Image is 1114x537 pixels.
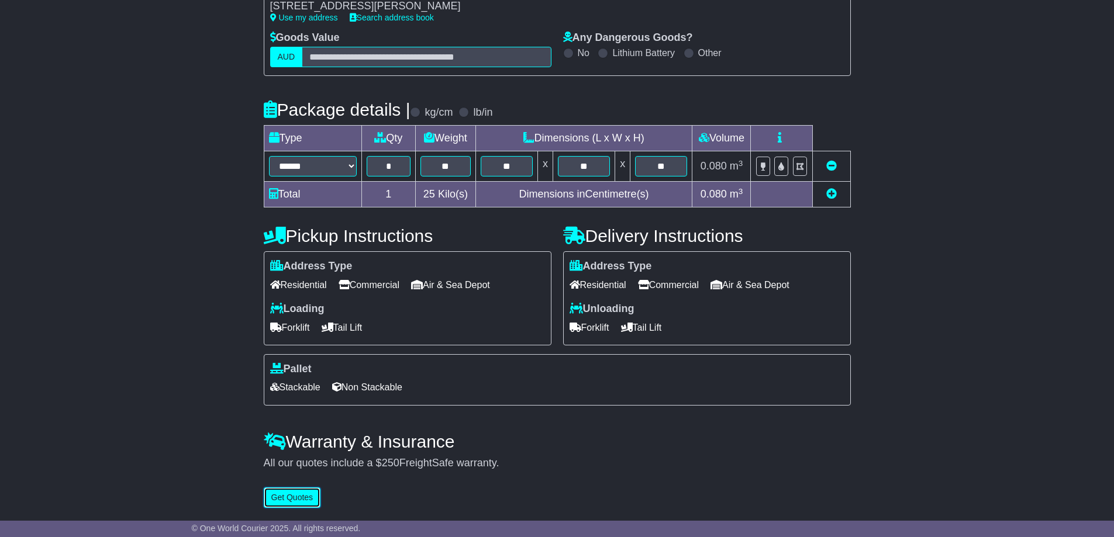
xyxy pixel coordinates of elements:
td: Kilo(s) [416,182,476,207]
span: Commercial [339,276,399,294]
a: Use my address [270,13,338,22]
label: Any Dangerous Goods? [563,32,693,44]
td: Volume [692,126,751,151]
sup: 3 [739,159,743,168]
td: Type [264,126,361,151]
span: © One World Courier 2025. All rights reserved. [192,524,361,533]
span: 0.080 [701,188,727,200]
span: 25 [423,188,435,200]
span: 250 [382,457,399,469]
span: 0.080 [701,160,727,172]
label: kg/cm [425,106,453,119]
span: Commercial [638,276,699,294]
td: x [615,151,630,182]
h4: Warranty & Insurance [264,432,851,451]
label: Address Type [270,260,353,273]
td: Weight [416,126,476,151]
div: All our quotes include a $ FreightSafe warranty. [264,457,851,470]
label: Goods Value [270,32,340,44]
td: Qty [361,126,416,151]
h4: Delivery Instructions [563,226,851,245]
span: Residential [570,276,626,294]
label: No [578,47,589,58]
sup: 3 [739,187,743,196]
td: x [537,151,553,182]
h4: Package details | [264,100,411,119]
span: Air & Sea Depot [411,276,490,294]
label: lb/in [473,106,492,119]
span: Air & Sea Depot [711,276,789,294]
span: Residential [270,276,327,294]
span: Forklift [270,318,310,337]
td: Dimensions (L x W x H) [475,126,692,151]
label: Lithium Battery [612,47,675,58]
label: Pallet [270,363,312,376]
label: Address Type [570,260,652,273]
a: Add new item [826,188,837,200]
label: Loading [270,303,325,316]
span: Tail Lift [322,318,363,337]
a: Remove this item [826,160,837,172]
label: AUD [270,47,303,67]
td: 1 [361,182,416,207]
span: Non Stackable [332,378,402,396]
span: Tail Lift [621,318,662,337]
a: Search address book [350,13,434,22]
span: Forklift [570,318,609,337]
label: Unloading [570,303,634,316]
td: Total [264,182,361,207]
button: Get Quotes [264,487,321,508]
span: Stackable [270,378,320,396]
td: Dimensions in Centimetre(s) [475,182,692,207]
span: m [730,160,743,172]
label: Other [698,47,722,58]
h4: Pickup Instructions [264,226,551,245]
span: m [730,188,743,200]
